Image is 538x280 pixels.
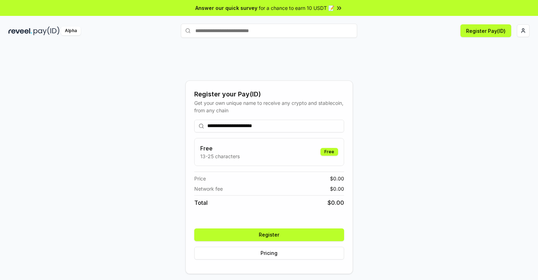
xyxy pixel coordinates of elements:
[330,175,344,182] span: $ 0.00
[61,26,81,35] div: Alpha
[194,198,208,207] span: Total
[259,4,334,12] span: for a chance to earn 10 USDT 📝
[194,89,344,99] div: Register your Pay(ID)
[328,198,344,207] span: $ 0.00
[330,185,344,192] span: $ 0.00
[194,247,344,260] button: Pricing
[194,99,344,114] div: Get your own unique name to receive any crypto and stablecoin, from any chain
[8,26,32,35] img: reveel_dark
[194,228,344,241] button: Register
[194,175,206,182] span: Price
[195,4,257,12] span: Answer our quick survey
[33,26,60,35] img: pay_id
[320,148,338,156] div: Free
[460,24,511,37] button: Register Pay(ID)
[194,185,223,192] span: Network fee
[200,153,240,160] p: 13-25 characters
[200,144,240,153] h3: Free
